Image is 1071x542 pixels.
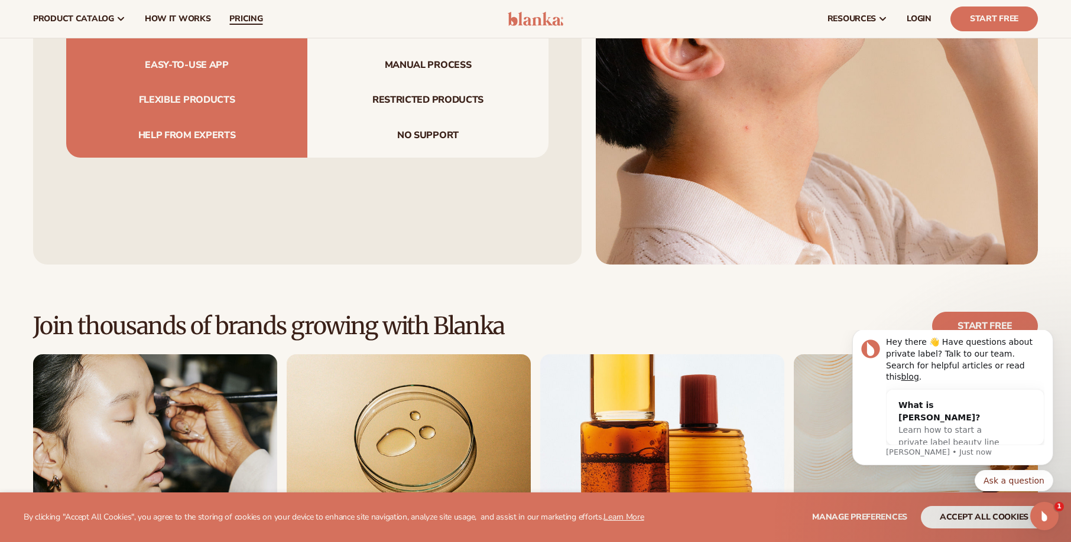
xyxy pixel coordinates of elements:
button: accept all cookies [921,506,1047,528]
span: pricing [229,14,262,24]
span: 1 [1054,502,1064,511]
iframe: Intercom notifications message [835,330,1071,498]
p: Message from Lee, sent Just now [51,117,210,128]
div: Message content [51,6,210,115]
span: Manage preferences [812,511,907,523]
h2: Join thousands of brands growing with Blanka [33,313,505,339]
span: product catalog [33,14,114,24]
span: Flexible products [66,83,307,117]
a: Start Free [950,6,1038,31]
div: What is [PERSON_NAME]?Learn how to start a private label beauty line with [PERSON_NAME] [52,60,186,141]
iframe: Intercom live chat [1030,502,1059,530]
div: Hey there 👋 Have questions about private label? Talk to our team. Search for helpful articles or ... [51,6,210,53]
div: What is [PERSON_NAME]? [64,69,174,94]
a: Learn More [603,511,644,523]
button: Manage preferences [812,506,907,528]
span: Help from experts [66,118,307,158]
span: How It Works [145,14,211,24]
img: Profile image for Lee [27,9,46,28]
img: image_template--19526982664407__image_description_and_name_FJ4Pn4 [794,354,1038,520]
img: image_template--19526982664407__image_description_and_name_FJ4Pn4 [33,354,277,520]
img: image_template--19526982664407__image_description_and_name_FJ4Pn4 [287,354,531,520]
img: logo [508,12,564,26]
img: image_template--19526982664407__image_description_and_name_FJ4Pn4 [540,354,784,520]
button: Quick reply: Ask a question [140,140,219,161]
p: By clicking "Accept All Cookies", you agree to the storing of cookies on your device to enhance s... [24,512,644,523]
span: Learn how to start a private label beauty line with [PERSON_NAME] [64,95,165,129]
span: LOGIN [907,14,932,24]
span: Manual process [307,48,549,83]
span: Easy-to-use app [66,48,307,83]
span: resources [827,14,876,24]
a: Start free [932,312,1038,340]
span: No support [307,118,549,158]
span: Restricted products [307,83,549,117]
a: blog [67,42,85,51]
div: Quick reply options [18,140,219,161]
